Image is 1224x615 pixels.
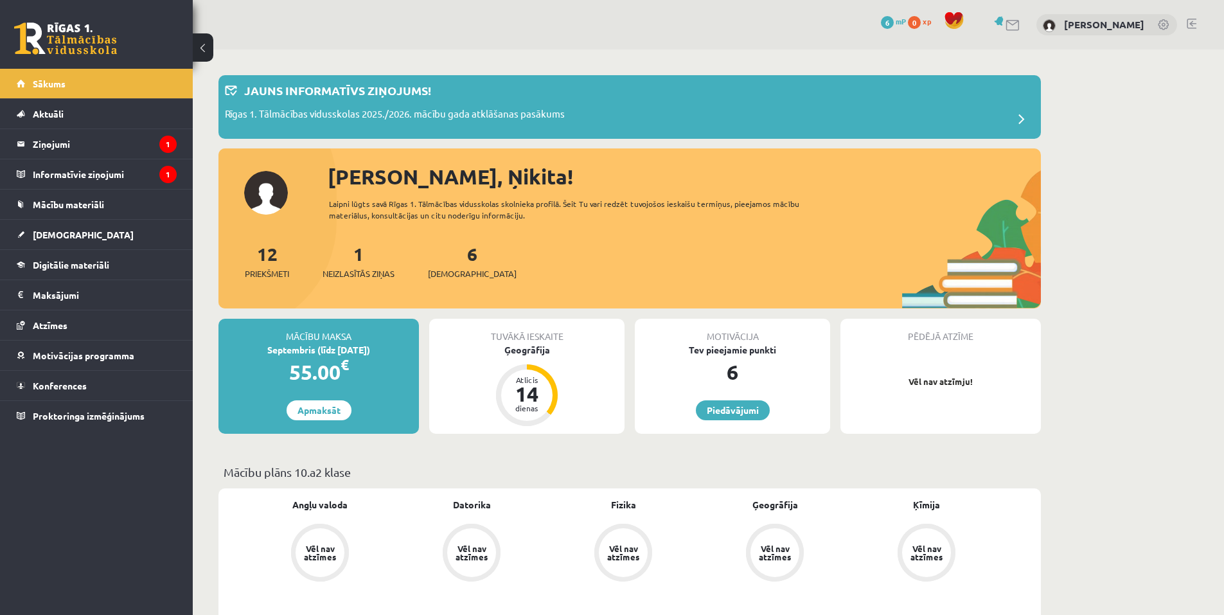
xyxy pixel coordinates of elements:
[453,498,491,512] a: Datorika
[17,401,177,431] a: Proktoringa izmēģinājums
[33,280,177,310] legend: Maksājumi
[33,259,109,271] span: Digitālie materiāli
[33,410,145,422] span: Proktoringa izmēģinājums
[699,524,851,584] a: Vēl nav atzīmes
[909,544,945,561] div: Vēl nav atzīmes
[635,319,830,343] div: Motivācija
[225,107,565,125] p: Rīgas 1. Tālmācības vidusskolas 2025./2026. mācību gada atklāšanas pasākums
[605,544,641,561] div: Vēl nav atzīmes
[17,371,177,400] a: Konferences
[329,198,822,221] div: Laipni lūgts savā Rīgas 1. Tālmācības vidusskolas skolnieka profilā. Šeit Tu vari redzēt tuvojošo...
[341,355,349,374] span: €
[245,267,289,280] span: Priekšmeti
[757,544,793,561] div: Vēl nav atzīmes
[454,544,490,561] div: Vēl nav atzīmes
[908,16,921,29] span: 0
[881,16,894,29] span: 6
[429,343,625,428] a: Ģeogrāfija Atlicis 14 dienas
[244,82,431,99] p: Jauns informatīvs ziņojums!
[245,242,289,280] a: 12Priekšmeti
[33,319,67,331] span: Atzīmes
[17,250,177,280] a: Digitālie materiāli
[847,375,1034,388] p: Vēl nav atzīmju!
[429,343,625,357] div: Ģeogrāfija
[14,22,117,55] a: Rīgas 1. Tālmācības vidusskola
[17,220,177,249] a: [DEMOGRAPHIC_DATA]
[17,129,177,159] a: Ziņojumi1
[244,524,396,584] a: Vēl nav atzīmes
[908,16,937,26] a: 0 xp
[218,357,419,388] div: 55.00
[881,16,906,26] a: 6 mP
[635,357,830,388] div: 6
[33,229,134,240] span: [DEMOGRAPHIC_DATA]
[611,498,636,512] a: Fizika
[17,310,177,340] a: Atzīmes
[33,129,177,159] legend: Ziņojumi
[696,400,770,420] a: Piedāvājumi
[840,319,1041,343] div: Pēdējā atzīme
[33,159,177,189] legend: Informatīvie ziņojumi
[547,524,699,584] a: Vēl nav atzīmes
[328,161,1041,192] div: [PERSON_NAME], Ņikita!
[33,199,104,210] span: Mācību materiāli
[508,384,546,404] div: 14
[1043,19,1056,32] img: Ņikita Ņemiro
[508,376,546,384] div: Atlicis
[635,343,830,357] div: Tev pieejamie punkti
[913,498,940,512] a: Ķīmija
[323,242,395,280] a: 1Neizlasītās ziņas
[287,400,351,420] a: Apmaksāt
[429,319,625,343] div: Tuvākā ieskaite
[17,159,177,189] a: Informatīvie ziņojumi1
[396,524,547,584] a: Vēl nav atzīmes
[17,341,177,370] a: Motivācijas programma
[225,82,1034,132] a: Jauns informatīvs ziņojums! Rīgas 1. Tālmācības vidusskolas 2025./2026. mācību gada atklāšanas pa...
[508,404,546,412] div: dienas
[33,78,66,89] span: Sākums
[17,190,177,219] a: Mācību materiāli
[33,108,64,120] span: Aktuāli
[33,380,87,391] span: Konferences
[218,319,419,343] div: Mācību maksa
[896,16,906,26] span: mP
[33,350,134,361] span: Motivācijas programma
[428,242,517,280] a: 6[DEMOGRAPHIC_DATA]
[224,463,1036,481] p: Mācību plāns 10.a2 klase
[218,343,419,357] div: Septembris (līdz [DATE])
[851,524,1002,584] a: Vēl nav atzīmes
[159,166,177,183] i: 1
[323,267,395,280] span: Neizlasītās ziņas
[1064,18,1144,31] a: [PERSON_NAME]
[17,69,177,98] a: Sākums
[923,16,931,26] span: xp
[428,267,517,280] span: [DEMOGRAPHIC_DATA]
[17,99,177,129] a: Aktuāli
[752,498,798,512] a: Ģeogrāfija
[302,544,338,561] div: Vēl nav atzīmes
[159,136,177,153] i: 1
[292,498,348,512] a: Angļu valoda
[17,280,177,310] a: Maksājumi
